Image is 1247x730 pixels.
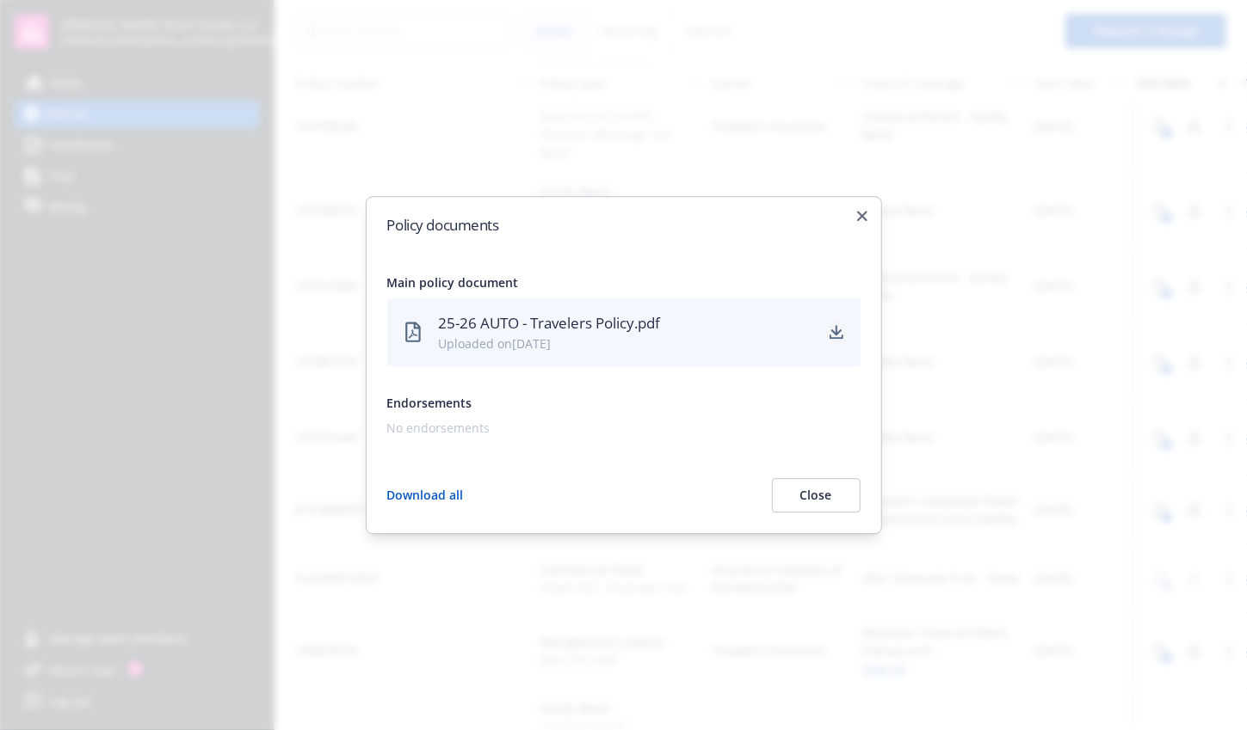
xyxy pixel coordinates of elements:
[439,312,812,334] div: 25-26 AUTO - Travelers Policy.pdf
[387,218,861,232] h2: Policy documents
[772,478,861,512] button: Close
[387,394,861,412] div: Endorsements
[387,478,464,512] button: Download all
[826,322,847,343] a: download
[439,334,812,353] div: Uploaded on [DATE]
[387,273,861,291] div: Main policy document
[387,419,854,437] div: No endorsements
